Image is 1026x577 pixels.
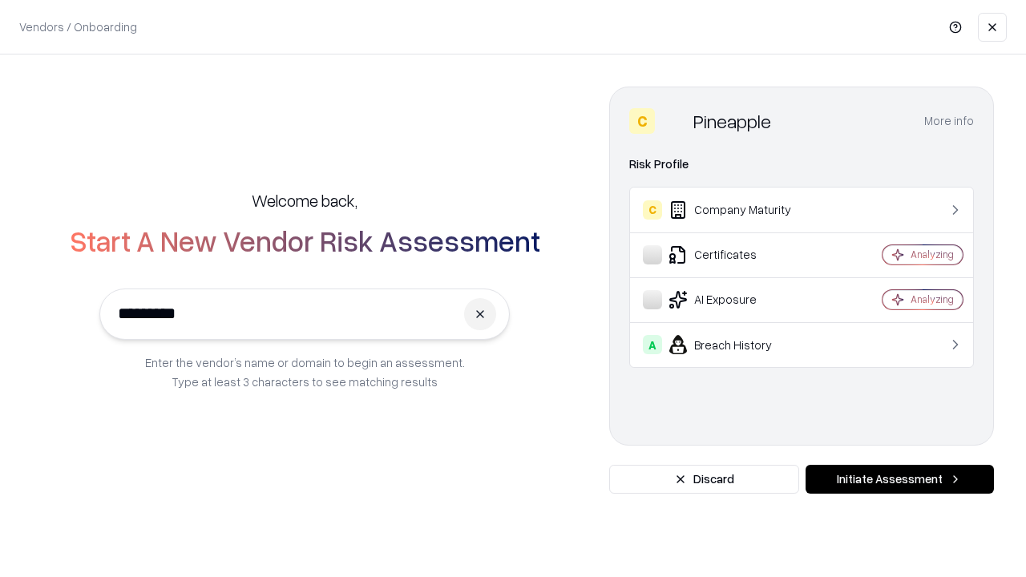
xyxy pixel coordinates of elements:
[145,353,465,391] p: Enter the vendor’s name or domain to begin an assessment. Type at least 3 characters to see match...
[643,335,662,354] div: A
[629,108,655,134] div: C
[693,108,771,134] div: Pineapple
[911,248,954,261] div: Analyzing
[609,465,799,494] button: Discard
[643,290,834,309] div: AI Exposure
[643,335,834,354] div: Breach History
[70,224,540,256] h2: Start A New Vendor Risk Assessment
[643,200,662,220] div: C
[661,108,687,134] img: Pineapple
[629,155,974,174] div: Risk Profile
[643,245,834,264] div: Certificates
[643,200,834,220] div: Company Maturity
[252,189,357,212] h5: Welcome back,
[806,465,994,494] button: Initiate Assessment
[19,18,137,35] p: Vendors / Onboarding
[924,107,974,135] button: More info
[911,293,954,306] div: Analyzing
